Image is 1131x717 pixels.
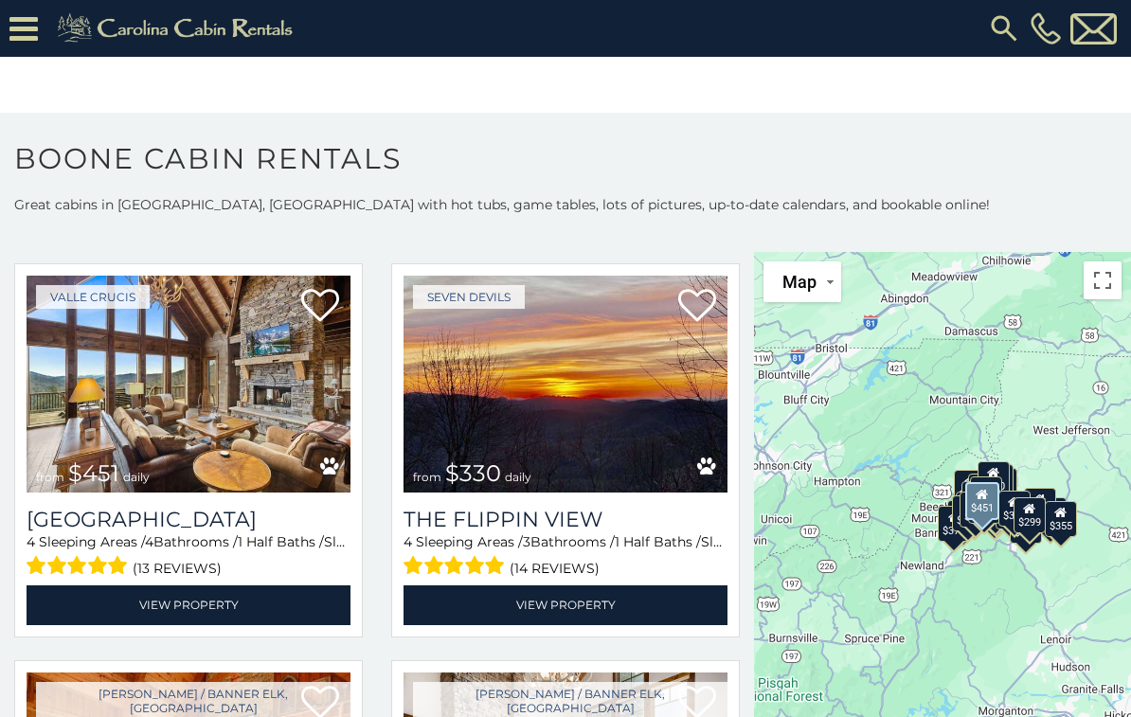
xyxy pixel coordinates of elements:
[1024,488,1056,524] div: $930
[938,505,970,541] div: $375
[404,276,727,493] a: The Flippin View from $330 daily
[404,507,727,532] a: The Flippin View
[523,533,530,550] span: 3
[978,493,1011,529] div: $315
[123,470,150,484] span: daily
[1084,261,1122,299] button: Toggle fullscreen view
[413,285,525,309] a: Seven Devils
[27,276,350,493] a: Cucumber Tree Lodge from $451 daily
[952,494,984,530] div: $325
[782,272,817,292] span: Map
[301,287,339,327] a: Add to favorites
[954,470,986,506] div: $635
[505,470,531,484] span: daily
[1045,501,1077,537] div: $355
[445,459,501,487] span: $330
[27,585,350,624] a: View Property
[404,532,727,581] div: Sleeping Areas / Bathrooms / Sleeps:
[965,482,999,520] div: $451
[1010,508,1042,544] div: $350
[763,261,841,302] button: Change map style
[960,492,992,528] div: $395
[987,11,1021,45] img: search-regular.svg
[27,532,350,581] div: Sleeping Areas / Bathrooms / Sleeps:
[978,460,1010,496] div: $320
[510,556,600,581] span: (14 reviews)
[404,533,412,550] span: 4
[238,533,324,550] span: 1 Half Baths /
[1014,497,1046,533] div: $299
[36,285,150,309] a: Valle Crucis
[27,507,350,532] a: [GEOGRAPHIC_DATA]
[678,287,716,327] a: Add to favorites
[1026,12,1066,45] a: [PHONE_NUMBER]
[68,459,119,487] span: $451
[27,507,350,532] h3: Cucumber Tree Lodge
[404,276,727,493] img: The Flippin View
[36,470,64,484] span: from
[413,470,441,484] span: from
[27,276,350,493] img: Cucumber Tree Lodge
[133,556,222,581] span: (13 reviews)
[27,533,35,550] span: 4
[145,533,153,550] span: 4
[968,488,1000,524] div: $225
[47,9,309,47] img: Khaki-logo.png
[970,476,1002,512] div: $210
[404,585,727,624] a: View Property
[998,490,1031,526] div: $380
[615,533,701,550] span: 1 Half Baths /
